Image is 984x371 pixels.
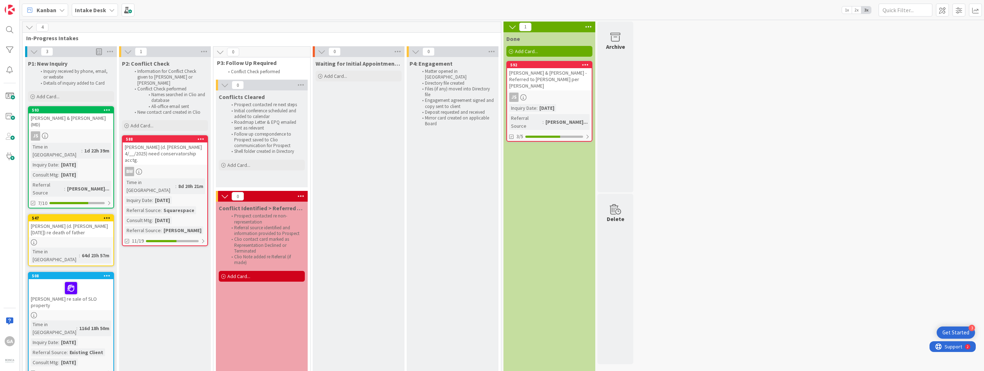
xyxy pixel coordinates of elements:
[31,348,67,356] div: Referral Source
[29,215,113,221] div: 547
[328,47,341,56] span: 0
[29,107,113,113] div: 593
[418,69,495,80] li: Matter opened in [GEOGRAPHIC_DATA]
[28,60,67,67] span: P1: New Inquiry
[509,93,519,102] div: JS
[37,80,113,86] li: Details of inquiry added to Card
[123,142,207,165] div: [PERSON_NAME] (d. [PERSON_NAME] 4/__/2025) need conservatorship acctg.
[418,80,495,86] li: Directory file created
[515,48,538,55] span: Add Card...
[227,149,304,154] li: Shell folder created in Directory
[507,93,592,102] div: JS
[509,114,543,130] div: Referral Source
[29,215,113,237] div: 547[PERSON_NAME] (d. [PERSON_NAME] [DATE]) re death of father
[5,356,15,366] img: avatar
[29,221,113,237] div: [PERSON_NAME] (d. [PERSON_NAME] [DATE]) re death of father
[316,60,402,67] span: Waiting for Initial Appointment/ Conference
[29,113,113,129] div: [PERSON_NAME] & [PERSON_NAME] (MD)
[227,254,304,266] li: Clio Note added re Referral (if made)
[507,62,592,68] div: 592
[37,6,56,14] span: Kanban
[59,171,78,179] div: [DATE]
[58,171,59,179] span: :
[606,42,625,51] div: Archive
[31,181,64,197] div: Referral Source
[162,206,196,214] div: Squarespace
[879,4,932,17] input: Quick Filter...
[506,35,520,42] span: Done
[125,178,175,194] div: Time in [GEOGRAPHIC_DATA]
[131,122,153,129] span: Add Card...
[123,136,207,165] div: 588[PERSON_NAME] (d. [PERSON_NAME] 4/__/2025) need conservatorship acctg.
[227,131,304,149] li: Follow up correspondence to Prospect saved to Clio communication for Prospect
[509,104,536,112] div: Inquiry Date
[123,167,207,176] div: BW
[31,131,40,141] div: JS
[227,108,304,120] li: Initial conference scheduled and added to calendar
[82,147,111,155] div: 1d 22h 39m
[32,216,113,221] div: 547
[418,115,495,127] li: Mirror card created on applicable Board
[969,325,975,331] div: 3
[842,6,852,14] span: 1x
[58,338,59,346] span: :
[122,135,208,246] a: 588[PERSON_NAME] (d. [PERSON_NAME] 4/__/2025) need conservatorship acctg.BWTime in [GEOGRAPHIC_DA...
[68,348,105,356] div: Existing Client
[162,226,203,234] div: [PERSON_NAME]
[152,196,153,204] span: :
[41,47,53,56] span: 3
[125,226,161,234] div: Referral Source
[31,338,58,346] div: Inquiry Date
[227,119,304,131] li: Roadmap Letter & EPQ emailed sent as relevant
[31,248,79,263] div: Time in [GEOGRAPHIC_DATA]
[59,358,78,366] div: [DATE]
[36,23,48,32] span: 4
[122,60,170,67] span: P2: Conflict Check
[418,109,495,115] li: Deposit requested and received
[31,358,58,366] div: Consult Mtg
[219,205,305,212] span: Conflict Identified > Referred or Declined
[26,34,492,42] span: In-Progress Intakes
[232,81,244,89] span: 0
[38,199,47,207] span: 7/10
[217,59,301,66] span: P3: Follow Up Required
[418,86,495,98] li: Files (if any) moved into Directory file
[32,273,113,278] div: 508
[81,147,82,155] span: :
[418,98,495,109] li: Engagement agreement signed and copy sent to client
[31,320,76,336] div: Time in [GEOGRAPHIC_DATA]
[227,273,250,280] span: Add Card...
[227,225,304,237] li: Referral source identified and information provided to Prospect
[65,185,111,193] div: [PERSON_NAME]...
[227,213,304,225] li: Prospect contacted re non-representation
[29,131,113,141] div: JS
[543,118,544,126] span: :
[125,216,152,224] div: Consult Mtg
[29,273,113,279] div: 508
[607,215,624,223] div: Delete
[75,6,106,14] b: Intake Desk
[31,161,58,169] div: Inquiry Date
[227,48,239,56] span: 0
[861,6,871,14] span: 3x
[37,93,60,100] span: Add Card...
[80,252,111,259] div: 64d 23h 57m
[58,161,59,169] span: :
[125,167,134,176] div: BW
[519,23,531,31] span: 1
[227,162,250,168] span: Add Card...
[942,329,969,336] div: Get Started
[37,3,39,9] div: 2
[15,1,33,10] span: Support
[538,104,556,112] div: [DATE]
[37,69,113,80] li: Inquiry received by phone, email, or website
[132,237,144,245] span: 11/19
[175,182,176,190] span: :
[161,206,162,214] span: :
[131,92,207,104] li: Names searched in Clio and database
[29,279,113,310] div: [PERSON_NAME] re sale of SLO property
[516,133,523,140] span: 3/5
[937,327,975,339] div: Open Get Started checklist, remaining modules: 3
[153,216,172,224] div: [DATE]
[507,62,592,90] div: 592[PERSON_NAME] & [PERSON_NAME] - Referred to [PERSON_NAME] per [PERSON_NAME]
